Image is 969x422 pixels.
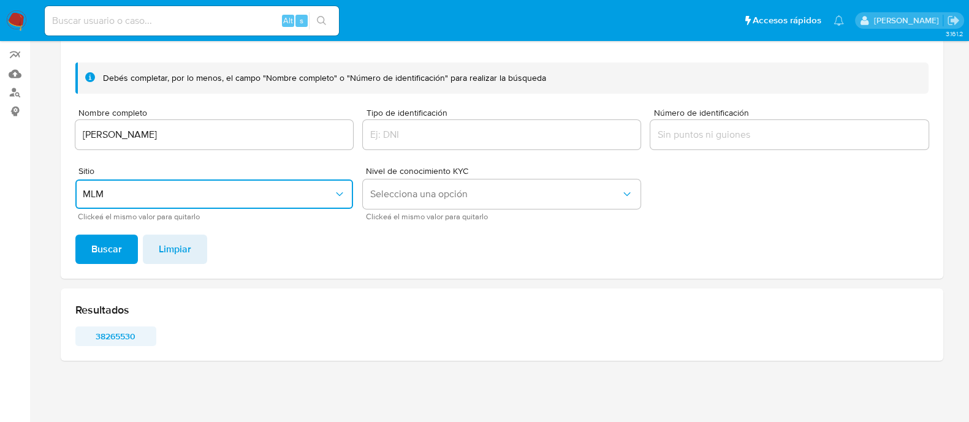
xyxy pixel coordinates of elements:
[753,14,821,27] span: Accesos rápidos
[45,13,339,29] input: Buscar usuario o caso...
[834,15,844,26] a: Notificaciones
[309,12,334,29] button: search-icon
[945,29,963,39] span: 3.161.2
[947,14,960,27] a: Salir
[873,15,943,26] p: anamaria.arriagasanchez@mercadolibre.com.mx
[300,15,303,26] span: s
[283,15,293,26] span: Alt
